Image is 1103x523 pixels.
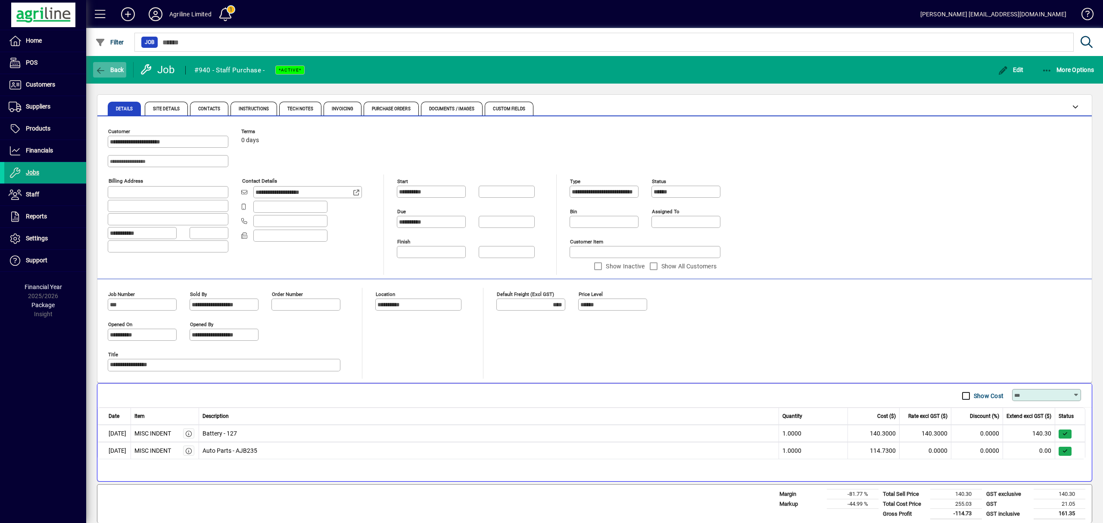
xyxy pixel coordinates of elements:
[877,412,896,420] span: Cost ($)
[376,291,395,297] mat-label: Location
[332,107,353,111] span: Invoicing
[982,509,1034,519] td: GST inclusive
[203,412,229,420] span: Description
[272,291,303,297] mat-label: Order number
[31,302,55,308] span: Package
[996,62,1026,78] button: Edit
[199,425,779,442] td: Battery - 127
[397,239,410,245] mat-label: Finish
[140,63,177,77] div: Job
[26,169,39,176] span: Jobs
[1042,66,1094,73] span: More Options
[908,412,947,420] span: Rate excl GST ($)
[26,37,42,44] span: Home
[93,62,126,78] button: Back
[951,425,1003,442] td: 0.0000
[4,206,86,227] a: Reports
[108,291,135,297] mat-label: Job number
[145,38,154,47] span: Job
[827,499,879,509] td: -44.99 %
[775,489,827,499] td: Margin
[848,425,900,442] td: 140.3000
[26,257,47,264] span: Support
[4,228,86,249] a: Settings
[26,191,39,198] span: Staff
[93,34,126,50] button: Filter
[982,489,1034,499] td: GST exclusive
[142,6,169,22] button: Profile
[570,239,603,245] mat-label: Customer Item
[1003,442,1055,459] td: 0.00
[782,412,802,420] span: Quantity
[930,509,982,519] td: -114.73
[97,425,131,442] td: [DATE]
[109,412,119,420] span: Date
[493,107,525,111] span: Custom Fields
[4,52,86,74] a: POS
[1003,425,1055,442] td: 140.30
[920,7,1066,21] div: [PERSON_NAME] [EMAIL_ADDRESS][DOMAIN_NAME]
[4,118,86,140] a: Products
[982,499,1034,509] td: GST
[397,178,408,184] mat-label: Start
[970,412,999,420] span: Discount (%)
[134,429,171,438] div: MISC INDENT
[108,352,118,358] mat-label: Title
[972,392,1003,400] label: Show Cost
[397,209,406,215] mat-label: Due
[372,107,411,111] span: Purchase Orders
[879,509,930,519] td: Gross Profit
[26,59,37,66] span: POS
[951,442,1003,459] td: 0.0000
[26,235,48,242] span: Settings
[86,62,134,78] app-page-header-button: Back
[169,7,212,21] div: Agriline Limited
[900,425,951,442] td: 140.3000
[116,107,133,111] span: Details
[930,489,982,499] td: 140.30
[652,209,679,215] mat-label: Assigned to
[95,39,124,46] span: Filter
[775,499,827,509] td: Markup
[4,30,86,52] a: Home
[199,442,779,459] td: Auto Parts - AJB235
[134,412,145,420] span: Item
[26,213,47,220] span: Reports
[652,178,666,184] mat-label: Status
[4,184,86,205] a: Staff
[1034,509,1085,519] td: 161.35
[1006,412,1051,420] span: Extend excl GST ($)
[4,74,86,96] a: Customers
[108,321,132,327] mat-label: Opened On
[114,6,142,22] button: Add
[4,140,86,162] a: Financials
[4,250,86,271] a: Support
[879,499,930,509] td: Total Cost Price
[570,178,580,184] mat-label: Type
[827,489,879,499] td: -81.77 %
[26,81,55,88] span: Customers
[1075,2,1092,30] a: Knowledge Base
[1034,499,1085,509] td: 21.05
[579,291,603,297] mat-label: Price Level
[4,96,86,118] a: Suppliers
[153,107,180,111] span: Site Details
[848,442,900,459] td: 114.7300
[497,291,554,297] mat-label: Default Freight (excl GST)
[779,425,848,442] td: 1.0000
[134,446,171,455] div: MISC INDENT
[1059,412,1074,420] span: Status
[570,209,577,215] mat-label: Bin
[198,107,220,111] span: Contacts
[287,107,313,111] span: Tech Notes
[879,489,930,499] td: Total Sell Price
[95,66,124,73] span: Back
[998,66,1024,73] span: Edit
[26,125,50,132] span: Products
[779,442,848,459] td: 1.0000
[900,442,951,459] td: 0.0000
[26,147,53,154] span: Financials
[25,283,62,290] span: Financial Year
[108,128,130,134] mat-label: Customer
[190,321,213,327] mat-label: Opened by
